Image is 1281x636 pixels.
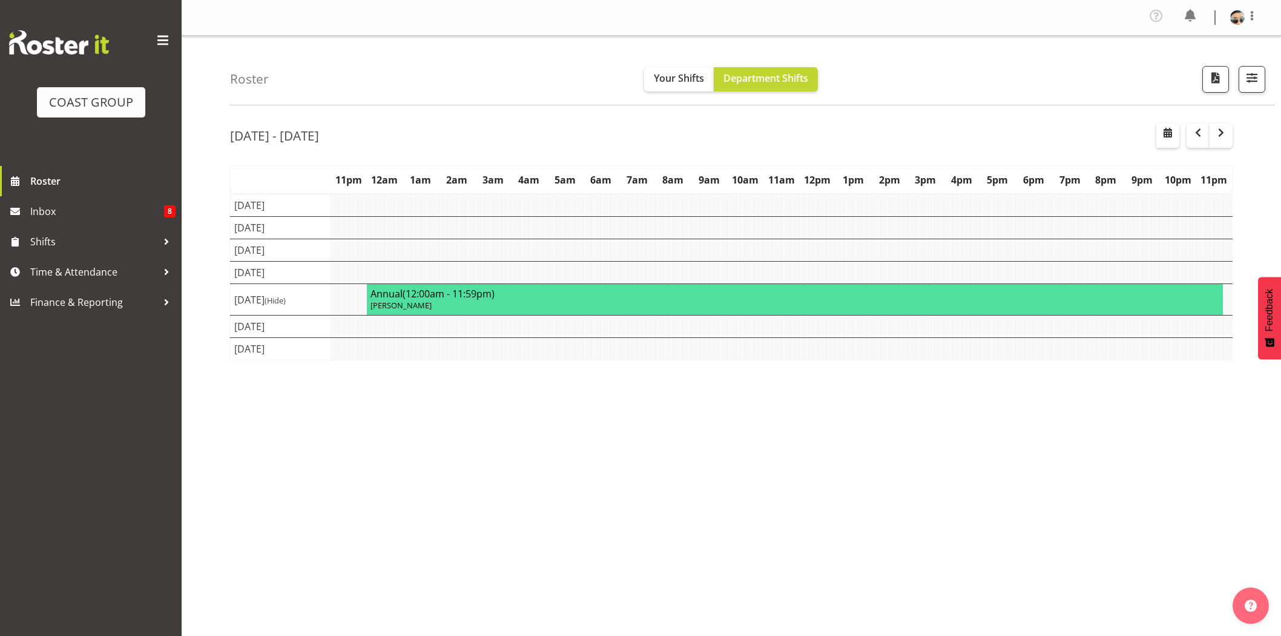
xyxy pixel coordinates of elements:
[654,71,704,85] span: Your Shifts
[944,167,980,194] th: 4pm
[231,316,331,338] td: [DATE]
[1264,289,1275,331] span: Feedback
[367,167,403,194] th: 12am
[980,167,1016,194] th: 5pm
[799,167,835,194] th: 12pm
[1052,167,1088,194] th: 7pm
[1016,167,1052,194] th: 6pm
[583,167,619,194] th: 6am
[231,262,331,284] td: [DATE]
[231,239,331,262] td: [DATE]
[403,287,495,300] span: (12:00am - 11:59pm)
[164,205,176,217] span: 8
[231,338,331,360] td: [DATE]
[231,284,331,316] td: [DATE]
[655,167,691,194] th: 8am
[691,167,728,194] th: 9am
[1160,167,1196,194] th: 10pm
[714,67,818,91] button: Department Shifts
[30,172,176,190] span: Roster
[30,202,164,220] span: Inbox
[49,93,133,111] div: COAST GROUP
[763,167,800,194] th: 11am
[331,167,367,194] th: 11pm
[907,167,944,194] th: 3pm
[439,167,475,194] th: 2am
[1258,277,1281,359] button: Feedback - Show survey
[511,167,547,194] th: 4am
[1202,66,1229,93] button: Download a PDF of the roster according to the set date range.
[835,167,872,194] th: 1pm
[230,128,319,144] h2: [DATE] - [DATE]
[723,71,808,85] span: Department Shifts
[30,263,157,281] span: Time & Attendance
[727,167,763,194] th: 10am
[1124,167,1160,194] th: 9pm
[30,233,157,251] span: Shifts
[475,167,511,194] th: 3am
[370,288,1219,300] h4: Annual
[1230,10,1245,25] img: aof-anujarawat71d0d1c466b097e0dd92e270e9672f26.png
[547,167,583,194] th: 5am
[871,167,907,194] th: 2pm
[644,67,714,91] button: Your Shifts
[1196,167,1233,194] th: 11pm
[1156,124,1179,148] button: Select a specific date within the roster.
[30,293,157,311] span: Finance & Reporting
[619,167,656,194] th: 7am
[231,194,331,217] td: [DATE]
[370,300,432,311] span: [PERSON_NAME]
[9,30,109,55] img: Rosterit website logo
[1245,600,1257,612] img: help-xxl-2.png
[403,167,439,194] th: 1am
[265,295,286,306] span: (Hide)
[231,217,331,239] td: [DATE]
[230,72,269,86] h4: Roster
[1088,167,1124,194] th: 8pm
[1239,66,1265,93] button: Filter Shifts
